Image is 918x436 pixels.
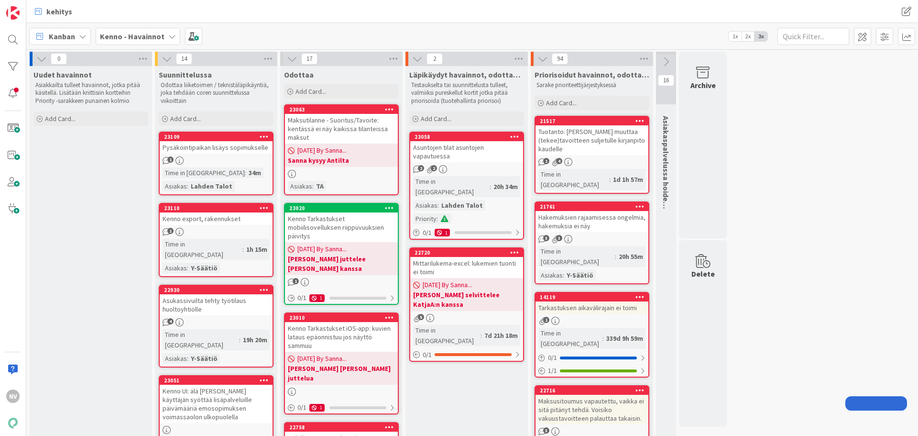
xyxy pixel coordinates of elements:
a: 14119Tarkastuksen aikavälirajain ei toimiTime in [GEOGRAPHIC_DATA]:339d 9h 59m0/11/1 [535,292,649,378]
span: 0 / 1 [297,293,306,303]
div: 1 [435,229,450,236]
div: 22720 [410,248,523,257]
div: 22720 [415,249,523,256]
div: 23020Kenno Tarkastukset mobiilisovelluksen riippuvuuksien päivitys [285,204,398,242]
div: NV [6,390,20,403]
span: Läpikäydyt havainnot, odottaa priorisointia [409,70,524,79]
a: 22720Mittarilukema-excel: lukemien tuonti ei toimi[DATE] By Sanna...[PERSON_NAME] selvittelee Kat... [409,247,524,362]
div: 14119 [540,294,648,301]
span: [DATE] By Sanna... [297,145,347,156]
div: Time in [GEOGRAPHIC_DATA] [538,328,602,349]
div: Maksusitoumus vapautettu, vaikka ei sitä pitänyt tehdä. Voisiko vakuustavoitteen palauttaa takaisin. [535,395,648,425]
div: 14119 [535,293,648,302]
div: 339d 9h 59m [604,333,645,344]
span: 5 [418,314,424,320]
div: 23058Asuntojen tilat asuntojen vapautuessa [410,133,523,162]
div: 23010 [285,313,398,322]
span: 94 [552,53,568,65]
div: 20h 55m [616,251,645,262]
b: Kenno - Havainnot [100,32,164,41]
div: 22716Maksusitoumus vapautettu, vaikka ei sitä pitänyt tehdä. Voisiko vakuustavoitteen palauttaa t... [535,386,648,425]
div: Hakemuksien rajaamisessa ongelmia, hakemuksia ei näy [535,211,648,232]
div: 22716 [535,386,648,395]
div: Maksutilanne - Suoritus/Tavoite: kentässä ei näy kaikissa tilanteissa maksut [285,114,398,144]
div: Delete [691,268,715,279]
div: Time in [GEOGRAPHIC_DATA] [538,169,609,190]
div: 23010Kenno Tarkastukset iOS-app: kuvien lataus epäonnistuu jos näyttö sammuu [285,313,398,352]
div: 23020 [289,205,398,212]
div: 21761Hakemuksien rajaamisessa ongelmia, hakemuksia ei näy [535,202,648,232]
span: : [481,330,482,341]
div: 21517Tuotanto: [PERSON_NAME] muuttaa (tekee)tavoitteen suljetulle kirjanpito kaudelle [535,117,648,155]
span: : [437,200,439,211]
a: 21761Hakemuksien rajaamisessa ongelmia, hakemuksia ei näyTime in [GEOGRAPHIC_DATA]:20h 55mAsiakas... [535,201,649,284]
p: Odottaa liiketoimen / teknistäläpikäyntiä, joka tehdään coren suunnittelussa viikoittain [161,81,272,105]
div: Time in [GEOGRAPHIC_DATA] [163,329,239,350]
div: Y-Säätiö [188,263,220,273]
div: 1d 1h 57m [611,174,645,185]
span: : [245,168,246,178]
b: [PERSON_NAME] [PERSON_NAME] juttelua [288,364,395,383]
div: 1/1 [535,365,648,377]
b: Sanna kysyy Antilta [288,156,395,165]
a: 23109Pysäköintipaikan lisäys sopimukselleTime in [GEOGRAPHIC_DATA]:34mAsiakas:Lahden Talot [159,132,273,195]
span: 0 / 1 [297,402,306,413]
div: Kenno Tarkastukset mobiilisovelluksen riippuvuuksien päivitys [285,212,398,242]
span: 0 / 1 [423,228,432,238]
div: TA [314,181,326,191]
span: [DATE] By Sanna... [423,280,472,290]
span: 3 [543,427,549,434]
div: 23110 [160,204,273,212]
div: Archive [690,79,716,91]
span: Uudet havainnot [33,70,92,79]
div: 22758 [285,423,398,432]
div: 0/1 [410,349,523,361]
div: Time in [GEOGRAPHIC_DATA] [413,176,490,197]
div: Time in [GEOGRAPHIC_DATA] [538,246,615,267]
b: [PERSON_NAME] juttelee [PERSON_NAME] kanssa [288,254,395,273]
div: Kenno export, rakennukset [160,212,273,225]
span: 1 [167,157,174,163]
span: 4 [167,318,174,324]
div: Time in [GEOGRAPHIC_DATA] [413,325,481,346]
div: 22720Mittarilukema-excel: lukemien tuonti ei toimi [410,248,523,278]
div: 21517 [535,117,648,125]
div: 0/11 [410,227,523,239]
div: Pysäköintipaikan lisäys sopimukselle [160,141,273,154]
div: 0/1 [535,352,648,364]
div: Tarkastuksen aikavälirajain ei toimi [535,302,648,314]
span: : [437,213,438,224]
div: 0/11 [285,292,398,304]
div: Y-Säätiö [564,270,596,280]
div: 22930Asukassivuilta tehty työtilaus huoltoyhtiölle [160,286,273,315]
span: kehitys [46,6,72,17]
div: 19h 20m [240,335,270,345]
div: Asuntojen tilat asuntojen vapautuessa [410,141,523,162]
span: Add Card... [421,114,451,123]
div: 23020 [285,204,398,212]
a: 23110Kenno export, rakennuksetTime in [GEOGRAPHIC_DATA]:1h 15mAsiakas:Y-Säätiö [159,203,273,277]
div: Tuotanto: [PERSON_NAME] muuttaa (tekee)tavoitteen suljetulle kirjanpito kaudelle [535,125,648,155]
span: [DATE] By Sanna... [297,354,347,364]
img: Visit kanbanzone.com [6,6,20,20]
div: 23063 [289,106,398,113]
div: 23063 [285,105,398,114]
div: 23110 [164,205,273,212]
a: 23063Maksutilanne - Suoritus/Tavoite: kentässä ei näy kaikissa tilanteissa maksut[DATE] By Sanna.... [284,104,399,195]
div: 14119Tarkastuksen aikavälirajain ei toimi [535,293,648,314]
p: Asiakkailta tulleet havainnot, jotka pitää käsitellä. Lisätään kriittisiin kortteihin Priority -s... [35,81,146,105]
span: : [187,263,188,273]
span: Add Card... [170,114,201,123]
p: Sarake prioriteettijärjestyksessä [536,81,647,89]
div: 23051 [164,377,273,384]
span: 17 [301,53,317,65]
div: Asiakas [538,270,563,280]
div: 22716 [540,387,648,394]
div: 23058 [415,134,523,140]
span: 14 [176,53,192,65]
div: 22930 [160,286,273,294]
div: 20h 34m [491,181,520,192]
span: : [242,244,244,255]
div: 1 [309,404,325,412]
span: : [563,270,564,280]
